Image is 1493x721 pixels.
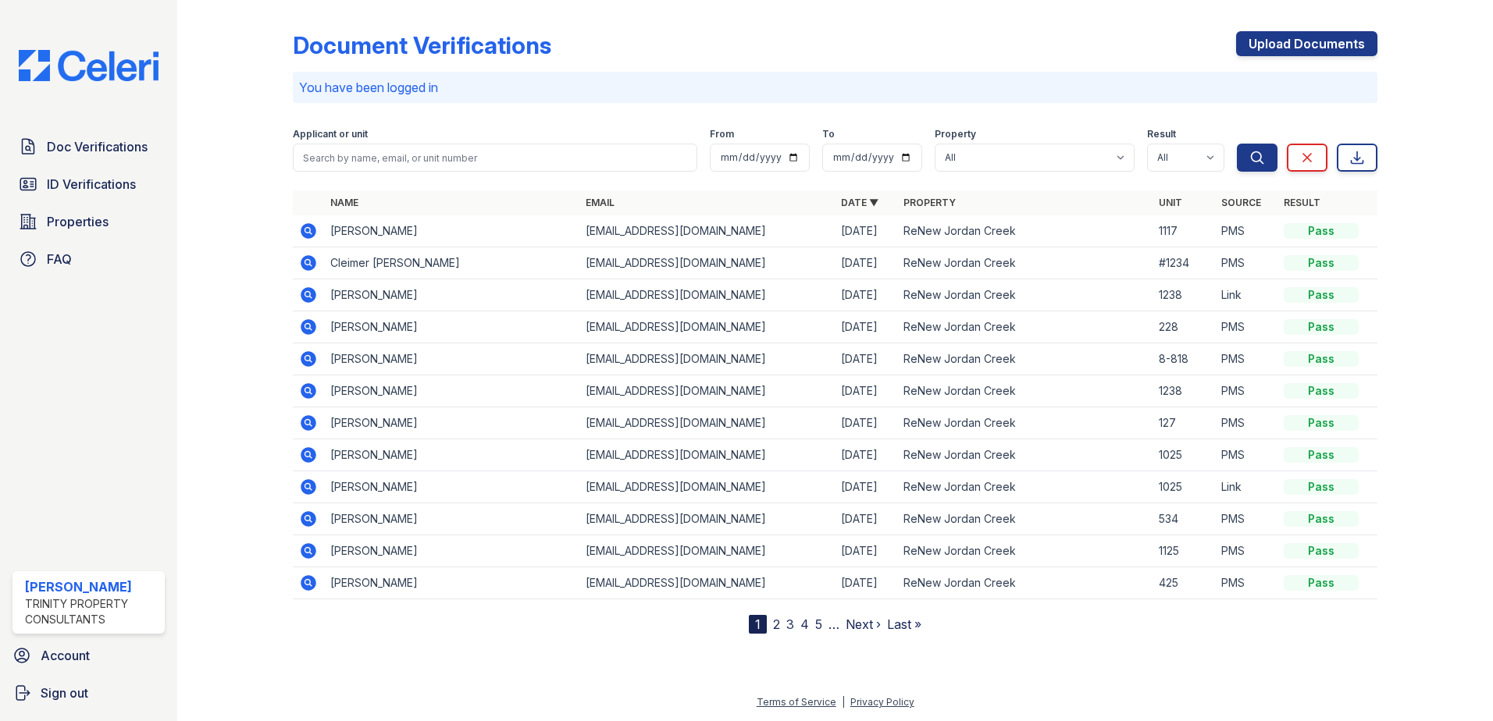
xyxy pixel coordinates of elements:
[12,243,165,275] a: FAQ
[1153,439,1215,471] td: 1025
[1215,215,1277,247] td: PMS
[1284,415,1359,431] div: Pass
[324,503,579,535] td: [PERSON_NAME]
[579,407,835,439] td: [EMAIL_ADDRESS][DOMAIN_NAME]
[579,535,835,567] td: [EMAIL_ADDRESS][DOMAIN_NAME]
[1215,407,1277,439] td: PMS
[749,615,767,634] div: 1
[1215,535,1277,567] td: PMS
[1284,319,1359,335] div: Pass
[897,471,1153,503] td: ReNew Jordan Creek
[897,247,1153,279] td: ReNew Jordan Creek
[1215,311,1277,343] td: PMS
[1215,343,1277,375] td: PMS
[815,616,822,632] a: 5
[1284,223,1359,239] div: Pass
[822,128,835,140] label: To
[6,50,171,81] img: CE_Logo_Blue-a8612792a0a2168367f1c8372b55b34899dd931a85d93a1a3d3e32e68fde9ad4.png
[299,78,1371,97] p: You have been logged in
[835,407,897,439] td: [DATE]
[324,215,579,247] td: [PERSON_NAME]
[1215,567,1277,599] td: PMS
[897,215,1153,247] td: ReNew Jordan Creek
[579,471,835,503] td: [EMAIL_ADDRESS][DOMAIN_NAME]
[1153,215,1215,247] td: 1117
[835,439,897,471] td: [DATE]
[579,567,835,599] td: [EMAIL_ADDRESS][DOMAIN_NAME]
[1153,375,1215,407] td: 1238
[47,212,109,231] span: Properties
[1153,535,1215,567] td: 1125
[6,677,171,709] a: Sign out
[897,535,1153,567] td: ReNew Jordan Creek
[1153,311,1215,343] td: 228
[828,615,839,634] span: …
[835,471,897,503] td: [DATE]
[835,311,897,343] td: [DATE]
[800,616,809,632] a: 4
[586,197,615,208] a: Email
[47,175,136,194] span: ID Verifications
[579,279,835,311] td: [EMAIL_ADDRESS][DOMAIN_NAME]
[897,567,1153,599] td: ReNew Jordan Creek
[835,567,897,599] td: [DATE]
[1159,197,1182,208] a: Unit
[324,343,579,375] td: [PERSON_NAME]
[1215,375,1277,407] td: PMS
[1284,255,1359,271] div: Pass
[293,31,551,59] div: Document Verifications
[1215,439,1277,471] td: PMS
[835,535,897,567] td: [DATE]
[324,375,579,407] td: [PERSON_NAME]
[842,696,845,708] div: |
[1221,197,1261,208] a: Source
[1153,279,1215,311] td: 1238
[1153,471,1215,503] td: 1025
[1215,471,1277,503] td: Link
[835,375,897,407] td: [DATE]
[324,535,579,567] td: [PERSON_NAME]
[887,616,921,632] a: Last »
[293,144,697,172] input: Search by name, email, or unit number
[1284,197,1320,208] a: Result
[1284,511,1359,527] div: Pass
[1236,31,1377,56] a: Upload Documents
[1153,343,1215,375] td: 8-818
[897,439,1153,471] td: ReNew Jordan Creek
[835,247,897,279] td: [DATE]
[6,640,171,671] a: Account
[1284,479,1359,495] div: Pass
[25,577,159,596] div: [PERSON_NAME]
[897,279,1153,311] td: ReNew Jordan Creek
[846,616,881,632] a: Next ›
[324,247,579,279] td: Cleimer [PERSON_NAME]
[710,128,734,140] label: From
[324,311,579,343] td: [PERSON_NAME]
[1153,407,1215,439] td: 127
[324,471,579,503] td: [PERSON_NAME]
[12,131,165,162] a: Doc Verifications
[935,128,976,140] label: Property
[25,596,159,627] div: Trinity Property Consultants
[835,215,897,247] td: [DATE]
[786,616,794,632] a: 3
[1215,247,1277,279] td: PMS
[897,375,1153,407] td: ReNew Jordan Creek
[835,279,897,311] td: [DATE]
[579,503,835,535] td: [EMAIL_ADDRESS][DOMAIN_NAME]
[1215,279,1277,311] td: Link
[293,128,368,140] label: Applicant or unit
[773,616,780,632] a: 2
[324,279,579,311] td: [PERSON_NAME]
[1215,503,1277,535] td: PMS
[41,646,90,665] span: Account
[324,439,579,471] td: [PERSON_NAME]
[757,696,836,708] a: Terms of Service
[1153,503,1215,535] td: 534
[579,311,835,343] td: [EMAIL_ADDRESS][DOMAIN_NAME]
[1147,128,1176,140] label: Result
[1284,351,1359,367] div: Pass
[47,250,72,268] span: FAQ
[1284,575,1359,591] div: Pass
